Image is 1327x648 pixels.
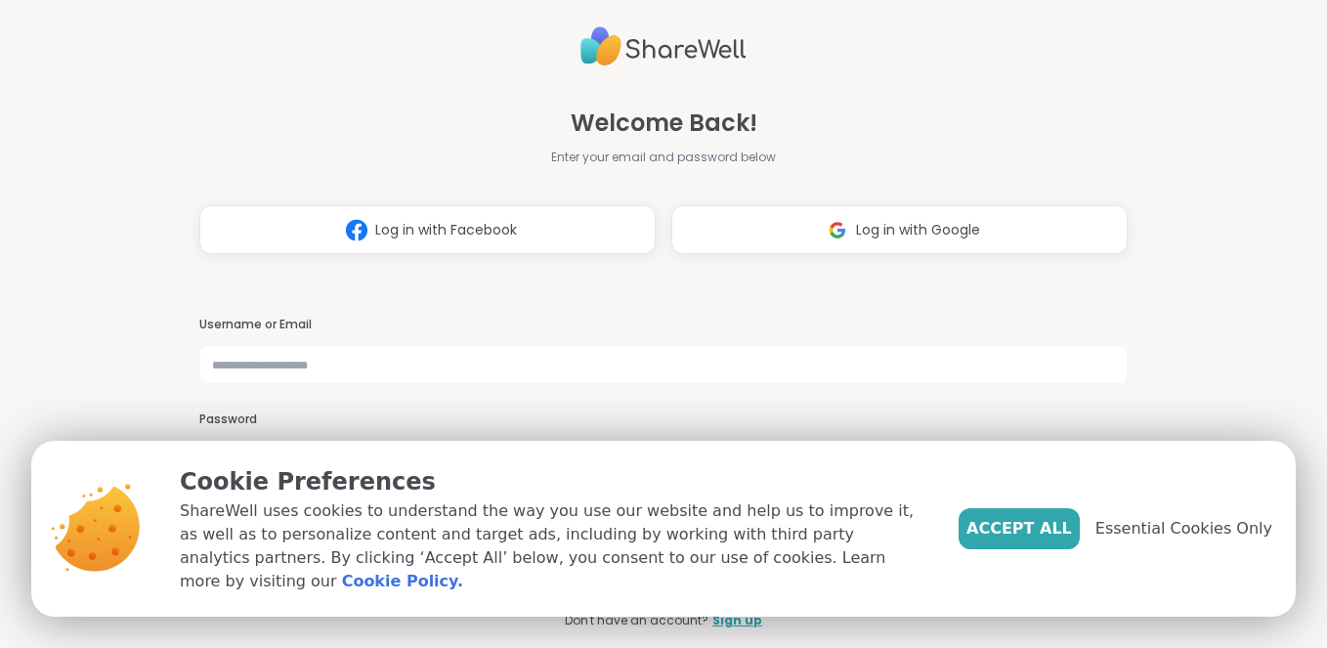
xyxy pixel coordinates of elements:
[671,205,1128,254] button: Log in with Google
[819,212,856,248] img: ShareWell Logomark
[180,464,927,499] p: Cookie Preferences
[1095,517,1272,540] span: Essential Cookies Only
[199,411,1129,428] h3: Password
[180,499,927,593] p: ShareWell uses cookies to understand the way you use our website and help us to improve it, as we...
[199,205,656,254] button: Log in with Facebook
[856,220,980,240] span: Log in with Google
[571,106,757,141] span: Welcome Back!
[966,517,1072,540] span: Accept All
[342,570,463,593] a: Cookie Policy.
[338,212,375,248] img: ShareWell Logomark
[551,149,776,166] span: Enter your email and password below
[199,317,1129,333] h3: Username or Email
[580,19,747,74] img: ShareWell Logo
[959,508,1080,549] button: Accept All
[565,612,708,629] span: Don't have an account?
[712,612,762,629] a: Sign up
[375,220,517,240] span: Log in with Facebook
